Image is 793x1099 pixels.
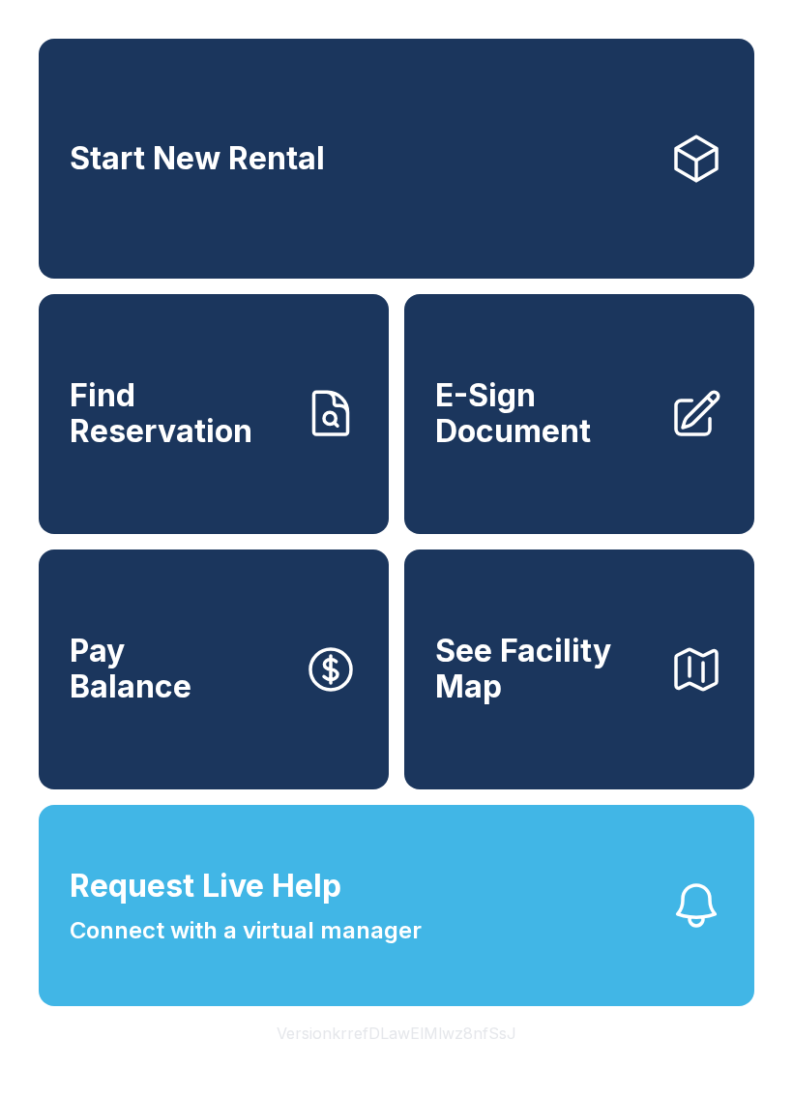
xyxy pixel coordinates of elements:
span: Find Reservation [70,378,288,449]
span: See Facility Map [435,634,654,704]
button: PayBalance [39,549,389,789]
a: E-Sign Document [404,294,754,534]
button: Request Live HelpConnect with a virtual manager [39,805,754,1006]
span: Connect with a virtual manager [70,913,422,948]
span: Pay Balance [70,634,191,704]
span: Start New Rental [70,141,325,177]
button: See Facility Map [404,549,754,789]
span: Request Live Help [70,863,341,909]
a: Start New Rental [39,39,754,279]
a: Find Reservation [39,294,389,534]
button: VersionkrrefDLawElMlwz8nfSsJ [261,1006,532,1060]
span: E-Sign Document [435,378,654,449]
